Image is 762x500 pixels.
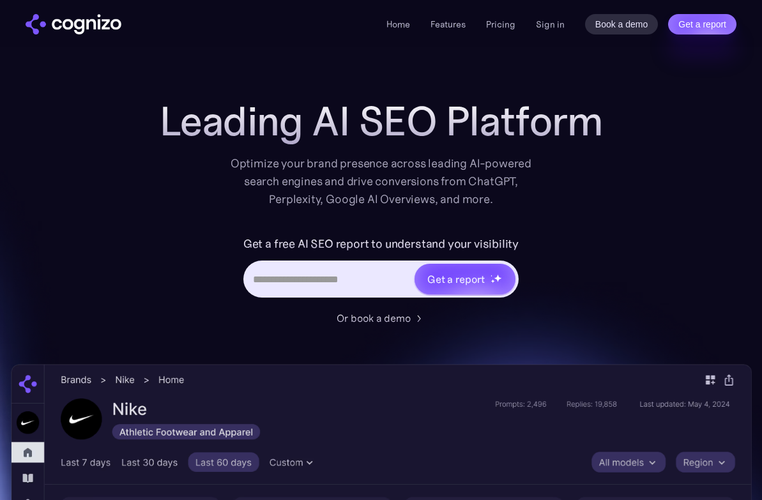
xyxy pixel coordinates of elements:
label: Get a free AI SEO report to understand your visibility [243,234,519,254]
a: Or book a demo [337,310,426,326]
a: Get a reportstarstarstar [413,262,517,296]
img: star [491,279,495,284]
a: Sign in [536,17,565,32]
a: home [26,14,121,34]
div: Or book a demo [337,310,411,326]
a: Book a demo [585,14,659,34]
img: star [491,275,492,277]
div: Optimize your brand presence across leading AI-powered search engines and drive conversions from ... [224,155,538,208]
a: Home [386,19,410,30]
h1: Leading AI SEO Platform [160,98,603,144]
img: star [494,274,502,282]
img: cognizo logo [26,14,121,34]
div: Get a report [427,271,485,287]
a: Features [431,19,466,30]
a: Get a report [668,14,736,34]
form: Hero URL Input Form [243,234,519,304]
a: Pricing [486,19,515,30]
